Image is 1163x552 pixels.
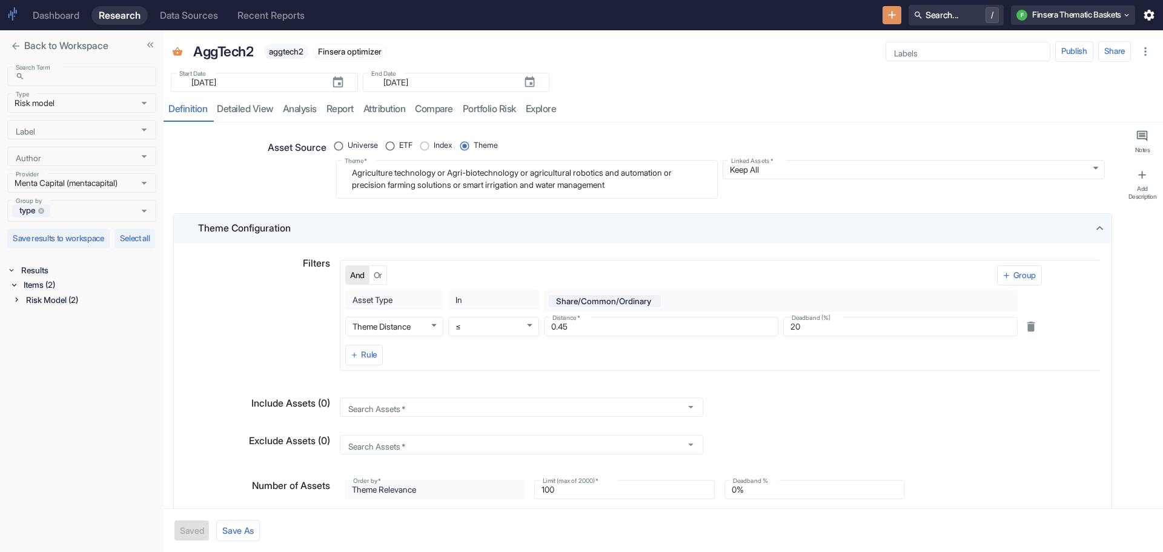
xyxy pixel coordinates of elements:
[184,75,322,90] input: yyyy-mm-dd
[1021,317,1041,336] button: Delete rule
[16,196,42,205] label: Group by
[448,290,539,310] div: In
[371,69,396,78] label: End Date
[164,97,1163,122] div: resource tabs
[172,47,183,59] span: Basket
[345,317,443,336] div: Theme Distance
[136,122,152,138] button: Open
[174,214,1112,243] div: Theme Configuration
[216,520,260,541] button: Save As
[345,480,525,499] div: Theme Relevance
[348,140,378,151] span: Universe
[1098,41,1131,62] button: Share
[792,313,830,322] label: Deadband (%)
[723,160,1104,179] div: Keep All
[7,229,110,248] button: Save results to workspace
[160,10,218,21] div: Data Sources
[193,41,253,62] p: AggTech2
[303,256,330,271] p: Filters
[345,156,367,165] label: Theme
[252,479,330,493] p: Number of Assets
[399,140,413,151] span: ETF
[1055,41,1093,62] button: Publish
[33,10,79,21] div: Dashboard
[179,69,206,78] label: Start Date
[136,148,152,164] button: Open
[997,265,1042,286] button: Group
[7,38,24,55] button: close
[474,140,498,151] span: Theme
[16,170,39,179] label: Provider
[251,396,330,411] p: Include Assets (0)
[24,39,108,53] p: Back to Workspace
[883,6,901,25] button: New Resource
[198,221,291,236] p: Theme Configuration
[237,10,305,21] div: Recent Reports
[16,90,29,99] label: Type
[314,47,386,56] span: Finsera optimizer
[212,97,278,122] a: detailed view
[683,399,699,415] button: Open
[268,141,326,155] p: Asset Source
[543,476,598,485] label: Limit (max of 2000)
[345,265,369,285] button: And
[230,6,312,25] a: Recent Reports
[369,265,387,285] button: Or
[19,263,156,278] div: Results
[733,476,768,485] label: Deadband %
[458,97,521,122] a: Portfolio Risk
[25,6,87,25] a: Dashboard
[16,63,50,72] label: Search Term
[15,205,40,216] span: type
[278,97,322,122] a: analysis
[322,97,359,122] a: report
[249,434,330,448] p: Exclude Assets (0)
[168,103,207,115] div: Definition
[12,205,50,217] div: type
[909,5,1004,25] button: Search.../
[99,10,141,21] div: Research
[353,476,381,485] label: Order by
[153,6,225,25] a: Data Sources
[376,75,514,90] input: yyyy-mm-dd
[552,313,580,322] label: Distance
[359,97,411,122] a: attribution
[683,437,699,453] button: Open
[1127,185,1158,200] div: Add Description
[264,47,308,56] span: aggtech2
[21,278,156,292] div: Items (2)
[142,36,159,53] button: Collapse Sidebar
[136,95,152,111] button: Open
[345,165,709,193] textarea: Agriculture technology or Agri-biotechnology or agricultural robotics and automation or precision...
[1016,10,1027,21] div: F
[1011,5,1135,25] button: FFinsera Thematic Baskets
[521,97,562,122] a: Explore
[336,137,508,155] div: position
[91,6,148,25] a: Research
[434,140,452,151] span: Index
[114,229,156,248] button: Select all
[410,97,458,122] a: compare
[136,203,152,219] button: Open
[1124,125,1161,159] button: Notes
[24,293,156,307] div: Risk Model (2)
[448,317,539,336] div: ≤
[136,175,152,191] button: Open
[731,156,773,165] label: Linked Assets
[345,290,443,310] div: Asset Type
[190,38,257,65] div: AggTech2
[345,345,383,365] button: Rule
